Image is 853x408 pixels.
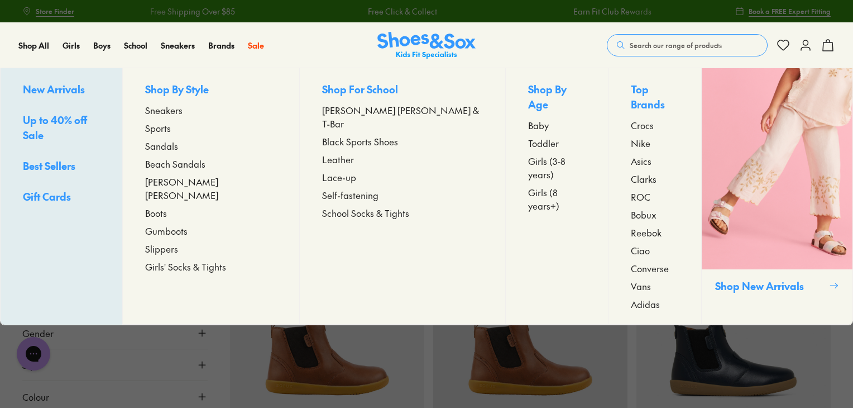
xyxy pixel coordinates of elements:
span: Sandals [145,139,178,153]
span: Crocs [631,118,654,132]
a: Sports [145,121,277,135]
span: Sneakers [145,103,183,117]
a: Slippers [145,242,277,255]
a: Self-fastening [322,188,482,202]
a: Boots [145,206,277,220]
a: Shop New Arrivals [701,68,852,325]
a: Reebok [631,226,679,239]
span: Toddler [528,136,559,150]
span: Gift Cards [23,189,71,203]
span: Search our range of products [630,40,722,50]
span: Best Sellers [23,159,75,173]
span: Nike [631,136,650,150]
a: Converse [631,262,679,275]
span: Asics [631,154,651,168]
button: Search our range of products [607,34,768,56]
a: Girls (8 years+) [528,186,586,212]
a: Gift Cards [23,189,100,206]
a: Ciao [631,244,679,257]
a: School Socks & Tights [322,206,482,220]
span: Girls [63,40,80,51]
a: New Arrivals [23,82,100,99]
a: Up to 40% off Sale [23,112,100,145]
a: ROC [631,190,679,203]
a: Vans [631,279,679,293]
p: Top Brands [631,82,679,114]
button: Style [22,349,208,381]
span: Ciao [631,244,650,257]
span: Bobux [631,208,656,221]
a: Shoes & Sox [377,32,476,59]
a: Black Sports Shoes [322,135,482,148]
span: Gumboots [145,224,188,238]
span: Adidas [631,297,660,311]
a: Sneakers [161,40,195,51]
p: Shop For School [322,82,482,99]
a: Adidas [631,297,679,311]
span: Store Finder [36,6,74,16]
a: Leather [322,153,482,166]
a: Sandals [145,139,277,153]
span: Gender [22,326,54,340]
a: Bobux [631,208,679,221]
a: Free Shipping Over $85 [150,6,235,17]
span: Converse [631,262,669,275]
a: Asics [631,154,679,168]
a: Store Finder [22,1,74,21]
a: [PERSON_NAME] [PERSON_NAME] & T-Bar [322,103,482,130]
a: Crocs [631,118,679,132]
a: Girls' Socks & Tights [145,260,277,273]
p: Shop New Arrivals [715,278,825,293]
a: Sneakers [145,103,277,117]
p: Shop By Age [528,82,586,114]
a: Toddler [528,136,586,150]
a: Brands [208,40,234,51]
img: SNS_WEBASSETS_CollectionHero_Shop_Girls_1280x1600_1.png [702,68,852,269]
span: Colour [22,390,49,404]
a: Gumboots [145,224,277,238]
span: Slippers [145,242,178,255]
img: SNS_Logo_Responsive.svg [377,32,476,59]
span: Leather [322,153,354,166]
span: New Arrivals [23,82,85,96]
button: Gender [22,317,208,349]
p: Shop By Style [145,82,277,99]
span: Book a FREE Expert Fitting [749,6,831,16]
a: Lace-up [322,170,482,184]
span: School Socks & Tights [322,206,409,220]
span: Sale [248,40,264,51]
span: Baby [528,118,549,132]
a: Best Sellers [23,158,100,175]
span: Girls' Socks & Tights [145,260,226,273]
a: [PERSON_NAME] [PERSON_NAME] [145,175,277,202]
iframe: Gorgias live chat messenger [11,333,56,374]
span: Girls (3-8 years) [528,154,586,181]
span: Boots [145,206,167,220]
span: Up to 40% off Sale [23,113,87,142]
span: Sports [145,121,171,135]
a: Nike [631,136,679,150]
span: Self-fastening [322,188,378,202]
span: Clarks [631,172,656,186]
a: Free Click & Collect [368,6,437,17]
a: School [124,40,147,51]
span: Vans [631,279,651,293]
a: Book a FREE Expert Fitting [735,1,831,21]
a: Shop All [18,40,49,51]
span: ROC [631,190,650,203]
a: Earn Fit Club Rewards [573,6,651,17]
span: Reebok [631,226,662,239]
a: Baby [528,118,586,132]
a: Beach Sandals [145,157,277,170]
span: Black Sports Shoes [322,135,398,148]
a: Boys [93,40,111,51]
